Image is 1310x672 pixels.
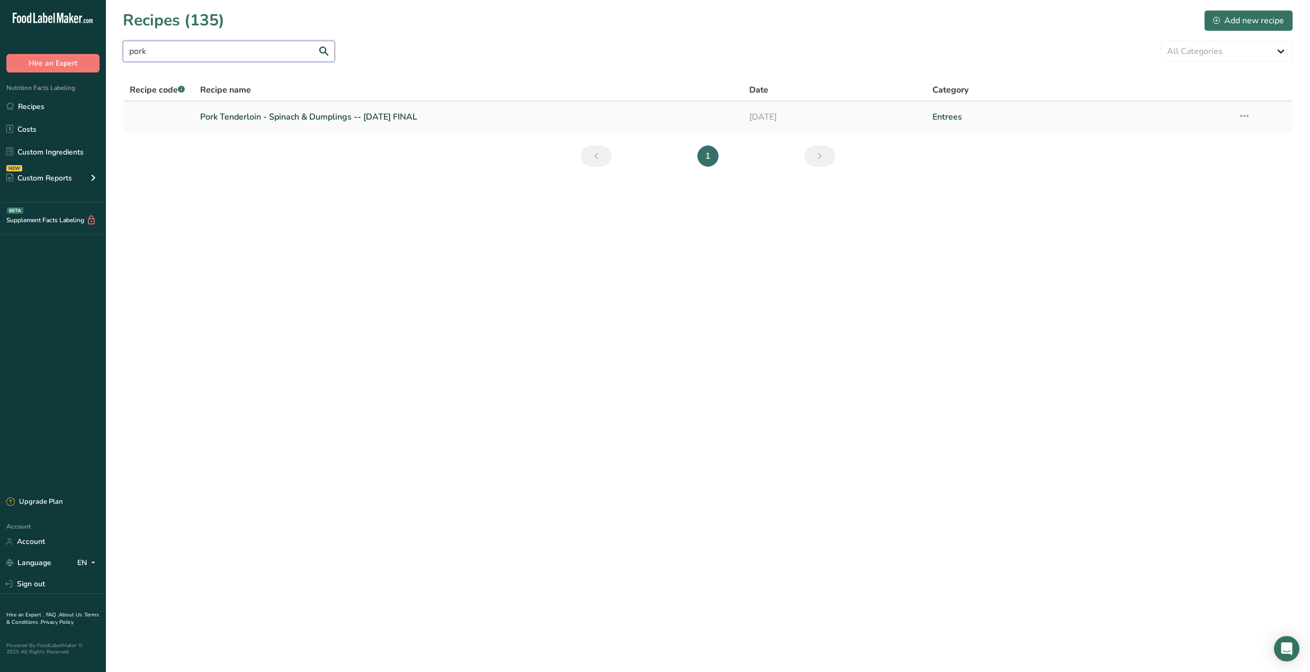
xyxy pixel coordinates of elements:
[6,611,44,619] a: Hire an Expert .
[581,146,612,167] a: Previous page
[77,557,100,569] div: EN
[932,84,968,96] span: Category
[130,84,185,96] span: Recipe code
[6,553,51,572] a: Language
[200,84,251,96] span: Recipe name
[6,611,99,626] a: Terms & Conditions .
[46,611,59,619] a: FAQ .
[7,207,23,214] div: BETA
[6,172,72,184] div: Custom Reports
[749,84,768,96] span: Date
[41,619,74,626] a: Privacy Policy
[6,54,100,72] button: Hire an Expert
[123,41,335,62] input: Search for recipe
[804,146,835,167] a: Next page
[200,106,737,128] a: Pork Tenderloin - Spinach & Dumplings -- [DATE] FINAL
[932,106,1225,128] a: Entrees
[6,165,22,171] div: NEW
[6,497,62,507] div: Upgrade Plan
[1274,636,1299,661] div: Open Intercom Messenger
[749,106,920,128] a: [DATE]
[1204,10,1293,31] button: Add new recipe
[1213,14,1284,27] div: Add new recipe
[59,611,84,619] a: About Us .
[6,642,100,655] div: Powered By FoodLabelMaker © 2025 All Rights Reserved
[123,8,225,32] h1: Recipes (135)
